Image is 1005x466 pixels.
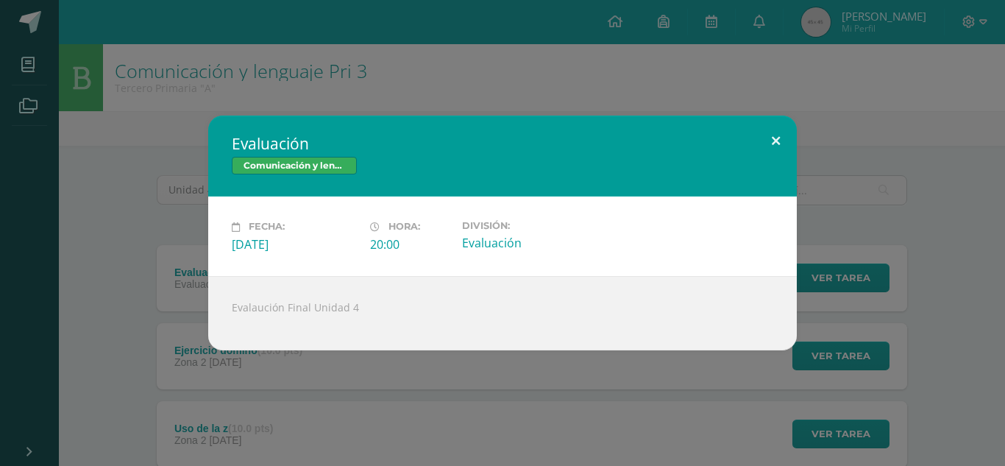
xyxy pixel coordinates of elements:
[232,133,773,154] h2: Evaluación
[232,157,357,174] span: Comunicación y lenguaje Pri 3
[388,222,420,233] span: Hora:
[462,220,589,231] label: División:
[755,116,797,166] button: Close (Esc)
[232,236,358,253] div: [DATE]
[370,236,450,253] div: 20:00
[208,276,797,350] div: Evalaución Final Unidad 4
[249,222,285,233] span: Fecha:
[462,235,589,251] div: Evaluación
